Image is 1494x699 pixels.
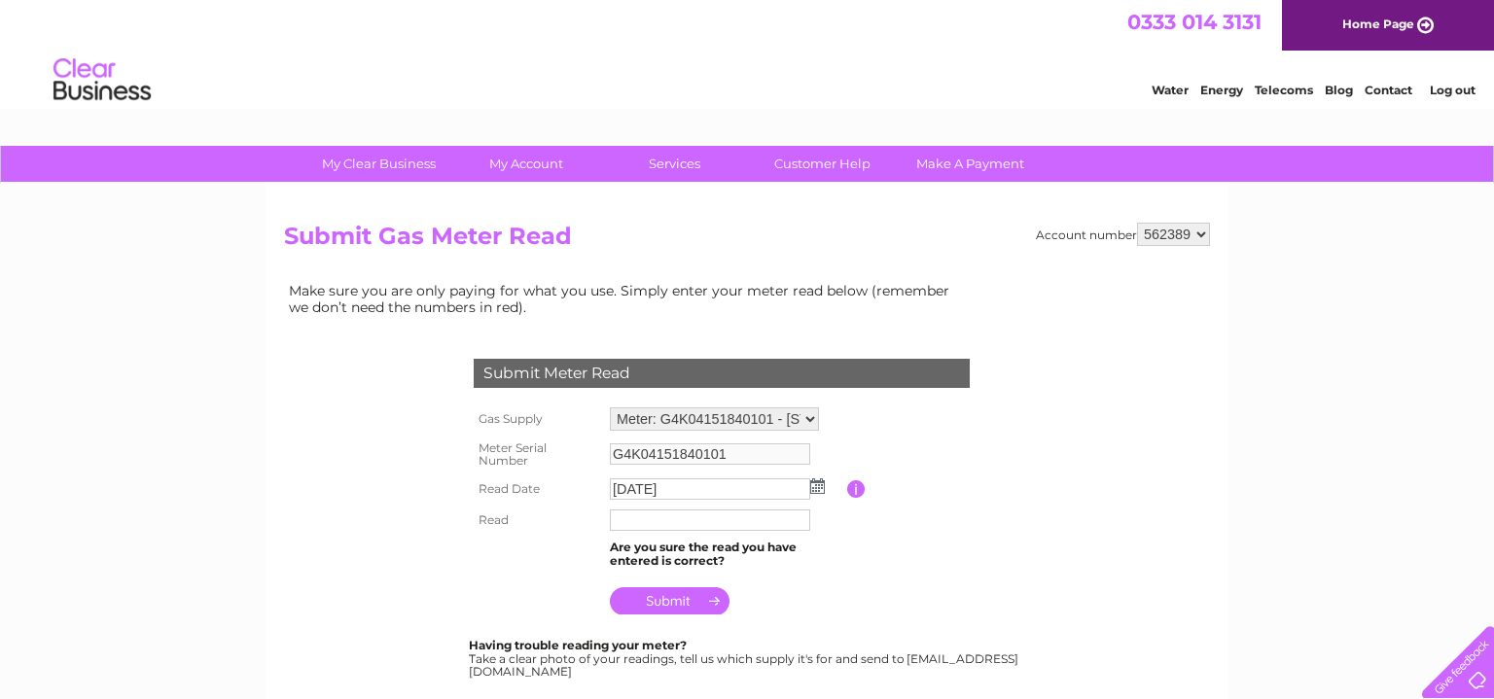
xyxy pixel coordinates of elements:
[890,146,1050,182] a: Make A Payment
[469,436,605,474] th: Meter Serial Number
[1430,83,1476,97] a: Log out
[742,146,903,182] a: Customer Help
[605,536,847,573] td: Are you sure the read you have entered is correct?
[610,587,729,614] input: Submit
[469,402,605,436] th: Gas Supply
[1325,83,1353,97] a: Blog
[1255,83,1313,97] a: Telecoms
[284,278,965,319] td: Make sure you are only paying for what you use. Simply enter your meter read below (remember we d...
[1127,10,1262,34] a: 0333 014 3131
[284,223,1210,260] h2: Submit Gas Meter Read
[847,480,866,498] input: Information
[810,478,825,494] img: ...
[469,473,605,505] th: Read Date
[474,359,970,388] div: Submit Meter Read
[469,639,1021,679] div: Take a clear photo of your readings, tell us which supply it's for and send to [EMAIL_ADDRESS][DO...
[289,11,1208,94] div: Clear Business is a trading name of Verastar Limited (registered in [GEOGRAPHIC_DATA] No. 3667643...
[1036,223,1210,246] div: Account number
[299,146,459,182] a: My Clear Business
[1200,83,1243,97] a: Energy
[594,146,755,182] a: Services
[469,638,687,652] b: Having trouble reading your meter?
[469,505,605,536] th: Read
[1365,83,1412,97] a: Contact
[1152,83,1189,97] a: Water
[53,51,152,110] img: logo.png
[446,146,607,182] a: My Account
